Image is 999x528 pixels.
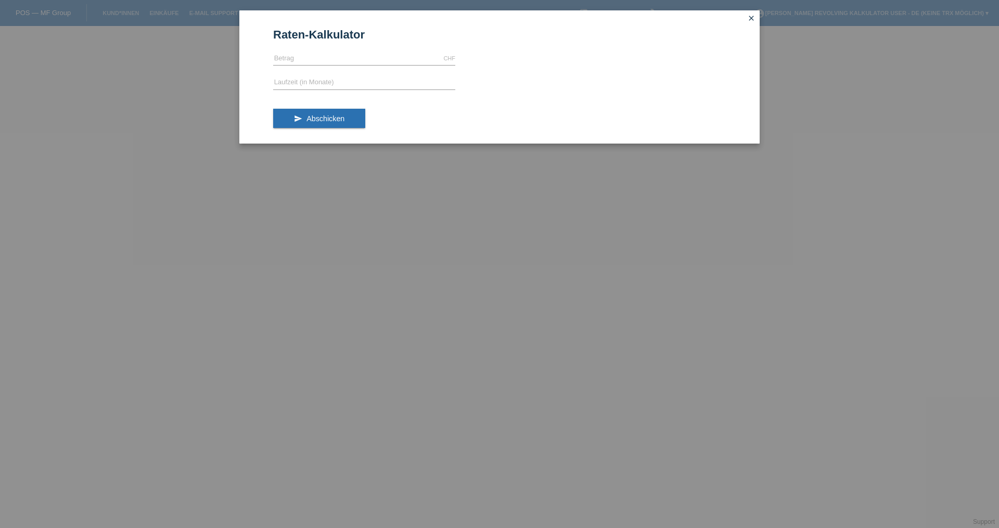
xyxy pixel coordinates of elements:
[747,14,755,22] i: close
[306,114,344,123] span: Abschicken
[294,114,302,123] i: send
[443,55,455,61] div: CHF
[745,13,758,25] a: close
[273,109,365,128] button: send Abschicken
[273,28,726,41] h1: Raten-Kalkulator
